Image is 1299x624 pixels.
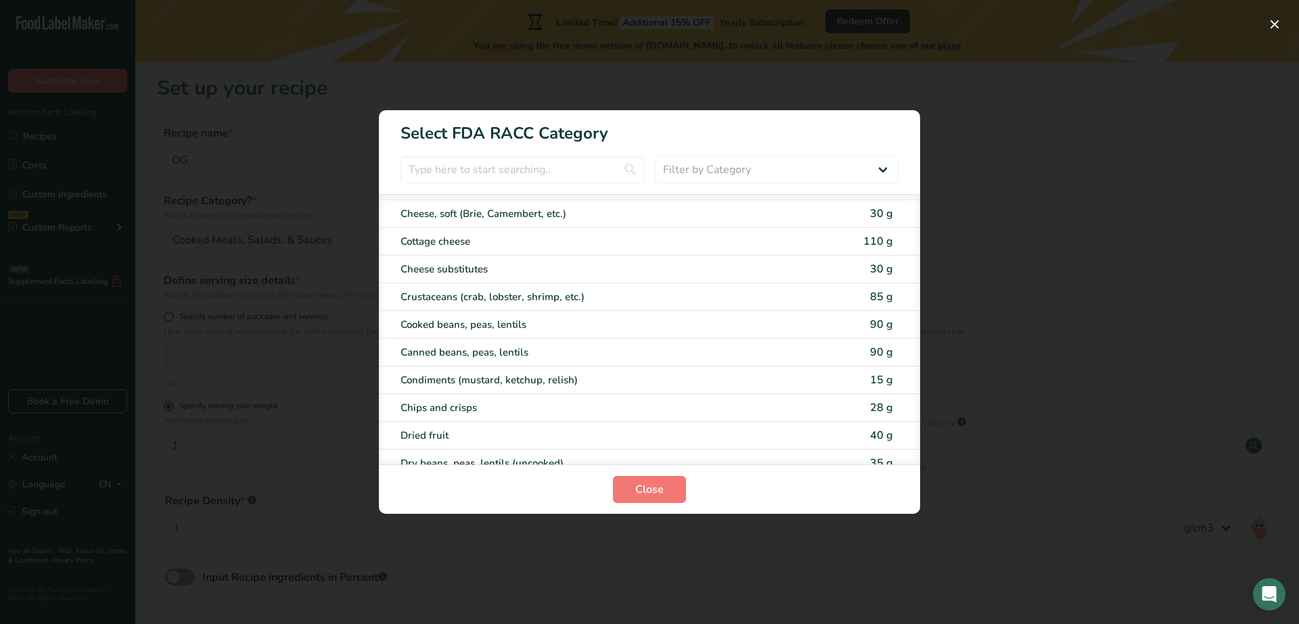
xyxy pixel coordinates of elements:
span: 30 g [870,262,893,277]
span: 30 g [870,206,893,221]
span: 28 g [870,400,893,415]
button: Close [613,476,686,503]
span: 90 g [870,345,893,360]
span: 110 g [863,234,893,249]
span: 90 g [870,317,893,332]
div: Crustaceans (crab, lobster, shrimp, etc.) [401,289,785,305]
div: Cheese, soft (Brie, Camembert, etc.) [401,206,785,222]
div: Chips and crisps [401,400,785,416]
div: Open Intercom Messenger [1253,578,1285,610]
div: Cottage cheese [401,234,785,249]
div: Canned beans, peas, lentils [401,345,785,360]
span: 15 g [870,373,893,387]
div: Cooked beans, peas, lentils [401,317,785,333]
div: Dry beans, peas, lentils (uncooked) [401,456,785,471]
h1: Select FDA RACC Category [379,110,920,145]
span: 35 g [870,456,893,471]
div: Dried fruit [401,428,785,443]
div: Condiments (mustard, ketchup, relish) [401,373,785,388]
div: Cheese substitutes [401,262,785,277]
input: Type here to start searching.. [401,156,644,183]
span: 40 g [870,428,893,443]
span: Close [635,481,664,498]
span: 85 g [870,289,893,304]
